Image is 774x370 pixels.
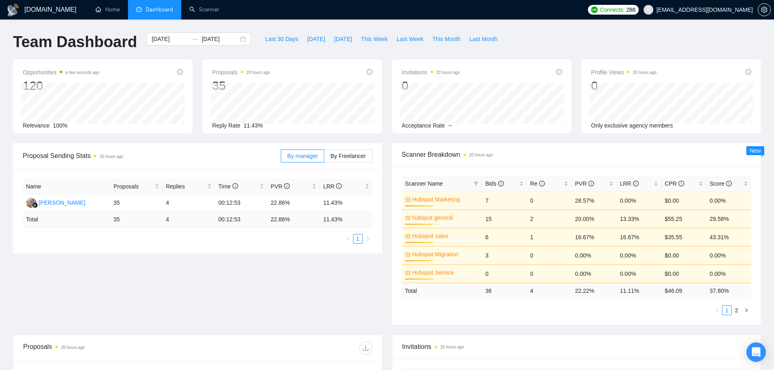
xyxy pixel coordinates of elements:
td: 15 [482,210,527,228]
span: Proposals [212,67,270,77]
td: 0 [527,264,572,283]
time: a few seconds ago [65,70,99,75]
td: 22.86 % [267,212,320,227]
span: Opportunities [23,67,100,77]
div: 0 [591,78,657,93]
h1: Team Dashboard [13,32,137,52]
div: [PERSON_NAME] [39,198,85,207]
a: Hubspot Service [412,268,477,277]
td: 0.00% [617,246,661,264]
span: info-circle [539,181,545,186]
td: 16.67% [572,228,616,246]
span: Invitations [402,342,751,352]
td: 20.00% [572,210,616,228]
a: 1 [722,306,731,315]
div: Open Intercom Messenger [746,342,766,362]
span: info-circle [284,183,290,189]
span: Acceptance Rate [402,122,445,129]
td: 6 [482,228,527,246]
span: Bids [485,180,503,187]
span: LRR [620,180,639,187]
td: 0.00% [707,246,751,264]
button: right [741,305,751,315]
button: Last 30 Days [260,32,303,45]
li: 2 [732,305,741,315]
span: Last Month [469,35,497,43]
span: crown [405,270,411,275]
span: Dashboard [146,6,173,13]
li: 1 [722,305,732,315]
td: 00:12:53 [215,195,267,212]
a: 2 [732,306,741,315]
button: [DATE] [303,32,330,45]
div: 35 [212,78,270,93]
time: 20 hours ago [100,154,123,159]
img: upwork-logo.png [591,6,598,13]
button: left [712,305,722,315]
button: This Week [356,32,392,45]
span: PVR [271,183,290,190]
td: $55.25 [661,210,706,228]
a: Hubspot sales [412,232,477,240]
time: 20 hours ago [436,70,460,75]
td: 11.43 % [320,212,372,227]
span: -- [448,122,452,129]
span: filter [474,181,479,186]
a: Hubspot Migration [412,250,477,259]
a: Hubspot Marketing [412,195,477,204]
td: 37.80 % [707,283,751,299]
span: Last 30 Days [265,35,298,43]
span: By manager [287,153,318,159]
td: 22.22 % [572,283,616,299]
span: info-circle [679,181,684,186]
time: 20 hours ago [633,70,656,75]
td: Total [402,283,482,299]
td: 16.67% [617,228,661,246]
td: $0.00 [661,264,706,283]
span: info-circle [726,181,732,186]
a: setting [758,6,771,13]
span: Profile Views [591,67,657,77]
td: 0 [527,246,572,264]
span: info-circle [498,181,504,186]
span: This Month [432,35,460,43]
td: $0.00 [661,246,706,264]
span: LRR [323,183,342,190]
td: 4 [163,212,215,227]
span: Score [710,180,732,187]
span: 100% [53,122,67,129]
span: CPR [665,180,684,187]
div: 120 [23,78,100,93]
td: 0 [527,191,572,210]
span: By Freelancer [330,153,366,159]
td: 29.58% [707,210,751,228]
img: NN [26,198,36,208]
li: 1 [353,234,363,244]
span: info-circle [633,181,639,186]
td: 4 [527,283,572,299]
td: $35.55 [661,228,706,246]
img: gigradar-bm.png [32,202,38,208]
span: Scanner Name [405,180,443,187]
span: PVR [575,180,594,187]
td: $0.00 [661,191,706,210]
a: hubspot general [412,213,477,222]
td: 0 [482,264,527,283]
a: 1 [353,234,362,243]
span: to [192,36,198,42]
td: 35 [110,195,163,212]
time: 20 hours ago [247,70,270,75]
li: Next Page [363,234,373,244]
span: right [744,308,749,313]
div: 0 [402,78,460,93]
td: $ 46.09 [661,283,706,299]
td: 3 [482,246,527,264]
span: 288 [626,5,635,14]
button: left [343,234,353,244]
span: Re [530,180,545,187]
span: Proposal Sending Stats [23,151,281,161]
td: 0.00% [617,191,661,210]
td: 2 [527,210,572,228]
span: info-circle [232,183,238,189]
span: crown [405,215,411,221]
